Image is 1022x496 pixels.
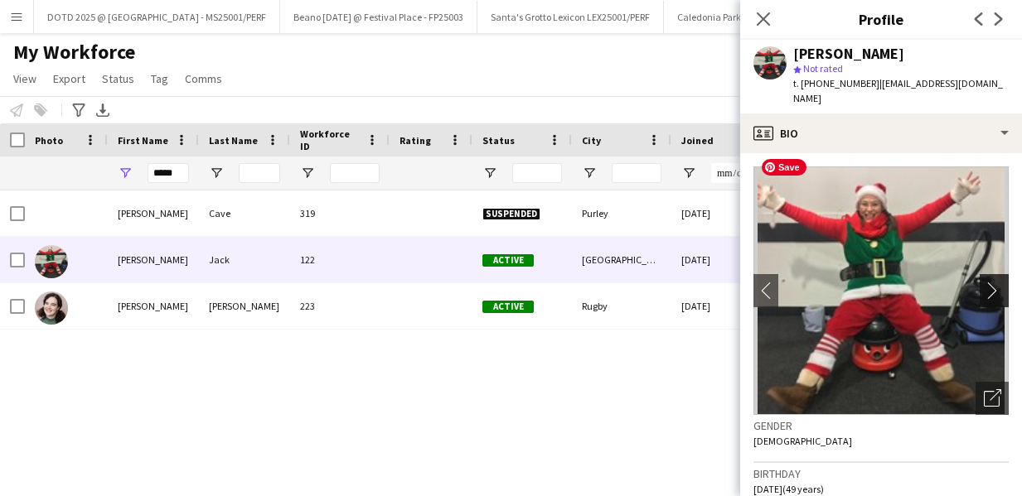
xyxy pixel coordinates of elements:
button: Open Filter Menu [300,166,315,181]
div: [DATE] [671,283,771,329]
button: Santa's Grotto Lexicon LEX25001/PERF [477,1,664,33]
div: Open photos pop-in [976,382,1009,415]
div: [PERSON_NAME] [108,283,199,329]
input: City Filter Input [612,163,661,183]
button: Open Filter Menu [582,166,597,181]
div: Purley [572,190,671,236]
span: Rating [400,134,431,147]
div: Bio [740,113,1022,153]
h3: Profile [740,8,1022,30]
button: Caledonia Park [DATE] [664,1,786,33]
img: Crew avatar or photo [753,166,1009,415]
div: 122 [290,237,390,282]
span: Active [482,301,534,313]
img: Julia Quayle [35,291,68,325]
input: Workforce ID Filter Input [330,163,380,183]
span: t. [PHONE_NUMBER] [793,77,879,89]
div: [PERSON_NAME] [199,283,290,329]
span: Workforce ID [300,128,360,152]
span: Status [482,134,515,147]
img: Julia Jack [35,245,68,278]
app-action-btn: Export XLSX [93,100,113,120]
div: 223 [290,283,390,329]
span: Comms [185,71,222,86]
button: Beano [DATE] @ Festival Place - FP25003 [280,1,477,33]
span: Not rated [803,62,843,75]
span: Save [762,159,806,176]
span: First Name [118,134,168,147]
div: [PERSON_NAME] [793,46,904,61]
button: Open Filter Menu [118,166,133,181]
div: [DATE] [671,237,771,282]
span: View [13,71,36,86]
button: DOTD 2025 @ [GEOGRAPHIC_DATA] - MS25001/PERF [34,1,280,33]
span: Joined [681,134,714,147]
span: Active [482,254,534,267]
app-action-btn: Advanced filters [69,100,89,120]
button: Open Filter Menu [681,166,696,181]
span: Last Name [209,134,258,147]
input: Status Filter Input [512,163,562,183]
span: Suspended [482,208,540,220]
span: City [582,134,601,147]
input: First Name Filter Input [148,163,189,183]
button: Open Filter Menu [209,166,224,181]
span: Photo [35,134,63,147]
a: Comms [178,68,229,89]
span: My Workforce [13,40,135,65]
div: Jack [199,237,290,282]
div: Cave [199,190,290,236]
div: [DATE] [671,190,771,236]
div: Rugby [572,283,671,329]
span: [DATE] (49 years) [753,483,824,495]
div: [PERSON_NAME] [108,237,199,282]
div: 319 [290,190,390,236]
button: Open Filter Menu [482,166,497,181]
input: Last Name Filter Input [239,163,280,183]
a: Tag [144,68,175,89]
a: Export [46,68,92,89]
span: Tag [151,71,168,86]
span: Status [102,71,134,86]
input: Joined Filter Input [711,163,761,183]
h3: Birthday [753,466,1009,481]
div: [GEOGRAPHIC_DATA] [572,237,671,282]
h3: Gender [753,418,1009,433]
a: Status [95,68,141,89]
a: View [7,68,43,89]
div: [PERSON_NAME] [108,190,199,236]
span: [DEMOGRAPHIC_DATA] [753,435,852,447]
span: | [EMAIL_ADDRESS][DOMAIN_NAME] [793,77,1003,104]
span: Export [53,71,85,86]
